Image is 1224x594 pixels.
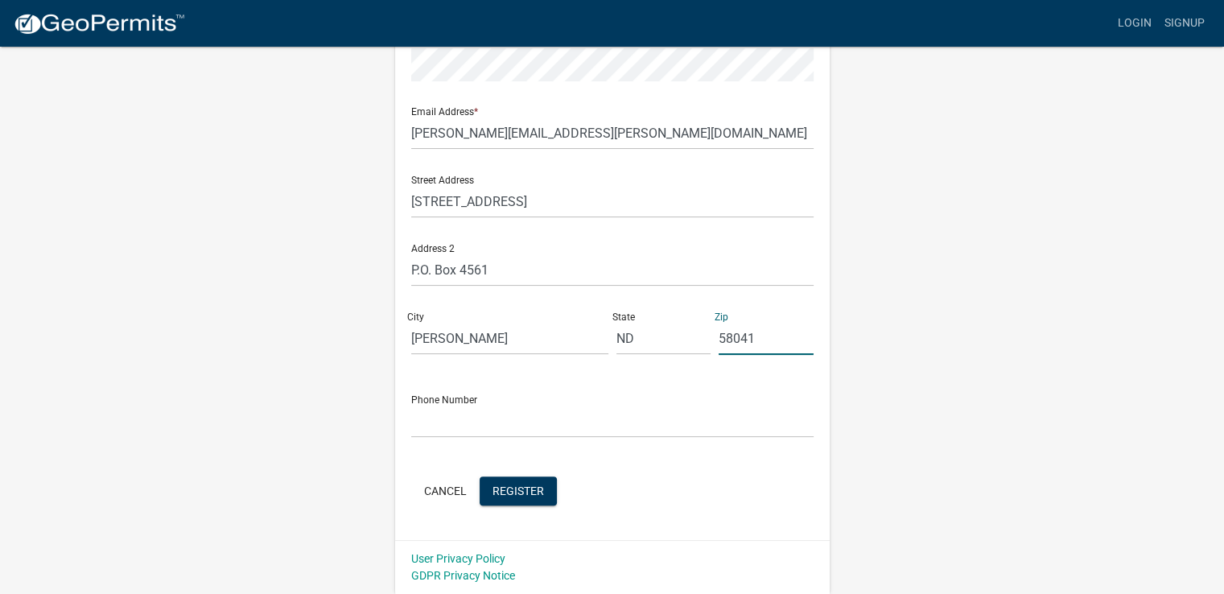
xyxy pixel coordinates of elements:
[411,476,480,505] button: Cancel
[1111,8,1158,39] a: Login
[492,484,544,497] span: Register
[480,476,557,505] button: Register
[411,569,515,582] a: GDPR Privacy Notice
[411,552,505,565] a: User Privacy Policy
[1158,8,1211,39] a: Signup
